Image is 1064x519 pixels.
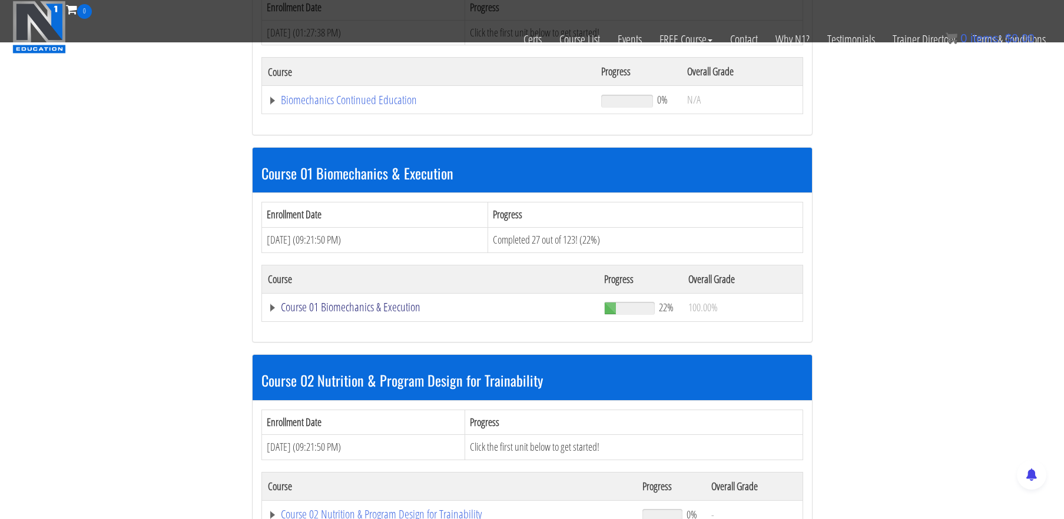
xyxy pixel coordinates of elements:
span: items: [970,32,1002,45]
td: Click the first unit below to get started! [465,435,803,460]
th: Progress [465,410,803,435]
th: Progress [637,472,705,500]
a: Course 01 Biomechanics & Execution [268,301,593,313]
a: Course List [551,19,609,60]
a: Biomechanics Continued Education [268,94,590,106]
th: Overall Grade [705,472,803,500]
a: Why N1? [767,19,818,60]
th: Course [261,472,637,500]
td: N/A [681,86,803,114]
th: Overall Grade [682,265,803,293]
th: Course [261,58,595,86]
h3: Course 02 Nutrition & Program Design for Trainability [261,372,803,388]
img: icon11.png [946,32,957,44]
th: Course [261,265,598,293]
a: Trainer Directory [884,19,964,60]
td: 100.00% [682,293,803,321]
span: 0 [960,32,967,45]
span: 22% [659,301,674,314]
img: n1-education [12,1,66,54]
a: 0 [66,1,92,17]
a: Contact [721,19,767,60]
a: 0 items: $0.00 [946,32,1035,45]
span: 0 [77,4,92,19]
td: [DATE] (09:21:50 PM) [261,435,465,460]
a: Terms & Conditions [964,19,1055,60]
a: Events [609,19,651,60]
span: $ [1005,32,1012,45]
span: 0% [657,93,668,106]
td: [DATE] (09:21:50 PM) [261,227,488,252]
th: Progress [488,202,803,228]
th: Overall Grade [681,58,803,86]
td: Completed 27 out of 123! (22%) [488,227,803,252]
a: FREE Course [651,19,721,60]
a: Certs [515,19,551,60]
th: Enrollment Date [261,202,488,228]
th: Progress [598,265,682,293]
th: Enrollment Date [261,410,465,435]
bdi: 0.00 [1005,32,1035,45]
th: Progress [595,58,681,86]
a: Testimonials [818,19,884,60]
h3: Course 01 Biomechanics & Execution [261,165,803,181]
